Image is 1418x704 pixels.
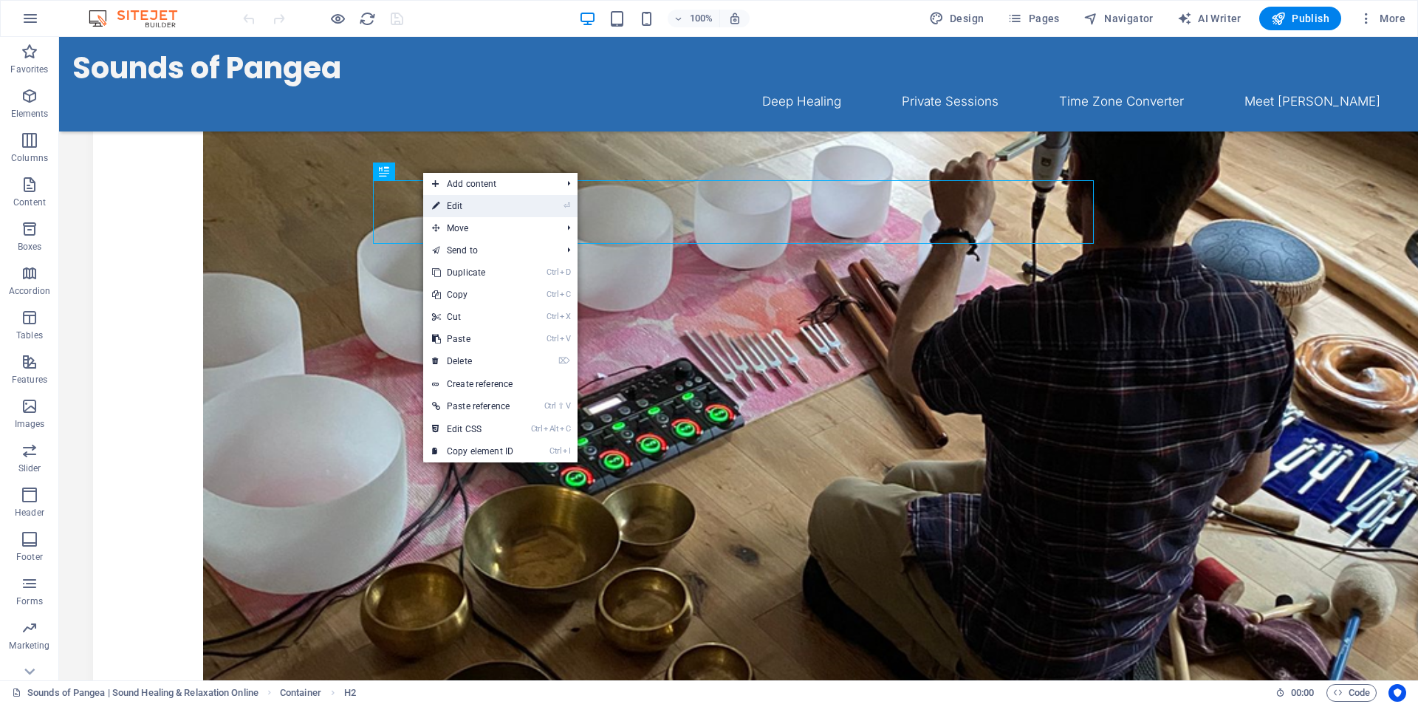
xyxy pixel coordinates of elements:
[329,10,346,27] button: Click here to leave preview mode and continue editing
[547,290,558,299] i: Ctrl
[423,440,522,462] a: CtrlICopy element ID
[1001,7,1065,30] button: Pages
[923,7,990,30] button: Design
[18,241,42,253] p: Boxes
[558,356,570,366] i: ⌦
[15,418,45,430] p: Images
[929,11,984,26] span: Design
[560,290,570,299] i: C
[549,446,561,456] i: Ctrl
[358,10,376,27] button: reload
[423,395,522,417] a: Ctrl⇧VPaste reference
[16,595,43,607] p: Forms
[12,684,258,702] a: Click to cancel selection. Double-click to open Pages
[16,329,43,341] p: Tables
[690,10,713,27] h6: 100%
[10,64,48,75] p: Favorites
[423,173,555,195] span: Add content
[668,10,720,27] button: 100%
[9,640,49,652] p: Marketing
[531,424,543,434] i: Ctrl
[547,267,558,277] i: Ctrl
[560,312,570,321] i: X
[1291,684,1314,702] span: 00 00
[1078,7,1160,30] button: Navigator
[11,152,48,164] p: Columns
[423,328,522,350] a: CtrlVPaste
[560,424,570,434] i: C
[359,10,376,27] i: Reload page
[423,306,522,328] a: CtrlXCut
[12,374,47,386] p: Features
[280,684,356,702] nav: breadcrumb
[547,334,558,344] i: Ctrl
[1388,684,1406,702] button: Usercentrics
[344,684,356,702] span: Click to select. Double-click to edit
[1353,7,1411,30] button: More
[1177,11,1241,26] span: AI Writer
[1359,11,1405,26] span: More
[423,239,555,262] a: Send to
[923,7,990,30] div: Design (Ctrl+Alt+Y)
[280,684,321,702] span: Click to select. Double-click to edit
[18,462,41,474] p: Slider
[423,262,522,284] a: CtrlDDuplicate
[564,201,570,211] i: ⏎
[728,12,741,25] i: On resize automatically adjust zoom level to fit chosen device.
[423,350,522,372] a: ⌦Delete
[423,284,522,306] a: CtrlCCopy
[1171,7,1247,30] button: AI Writer
[11,108,49,120] p: Elements
[544,424,558,434] i: Alt
[423,418,522,440] a: CtrlAltCEdit CSS
[16,551,43,563] p: Footer
[9,285,50,297] p: Accordion
[423,195,522,217] a: ⏎Edit
[1083,11,1154,26] span: Navigator
[1326,684,1377,702] button: Code
[1259,7,1341,30] button: Publish
[423,217,555,239] span: Move
[1007,11,1059,26] span: Pages
[544,401,556,411] i: Ctrl
[423,373,578,395] a: Create reference
[563,446,570,456] i: I
[547,312,558,321] i: Ctrl
[558,401,564,411] i: ⇧
[566,401,570,411] i: V
[1275,684,1315,702] h6: Session time
[13,196,46,208] p: Content
[560,267,570,277] i: D
[1271,11,1329,26] span: Publish
[1333,684,1370,702] span: Code
[15,507,44,519] p: Header
[85,10,196,27] img: Editor Logo
[560,334,570,344] i: V
[1301,687,1304,698] span: :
